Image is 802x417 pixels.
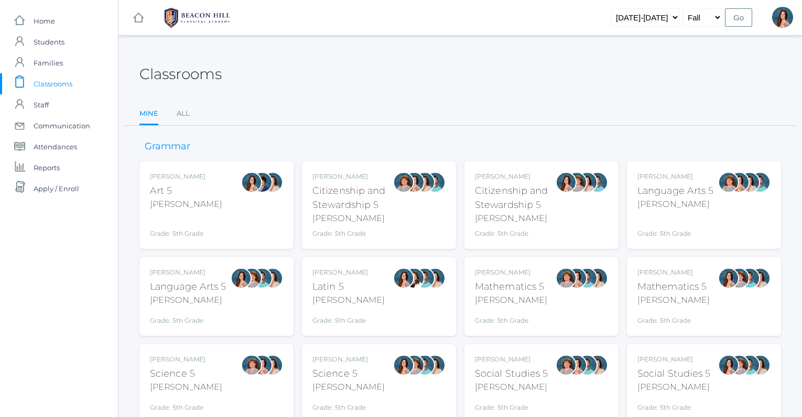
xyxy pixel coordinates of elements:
div: Social Studies 5 [475,367,548,381]
div: Citizenship and Stewardship 5 [475,184,556,212]
div: Grade: 5th Grade [150,398,222,412]
div: Cari Burke [587,355,608,376]
div: [PERSON_NAME] [150,294,226,306]
div: Teresa Deutsch [404,268,425,289]
div: Carolyn Sugimoto [252,172,273,193]
div: Westen Taylor [577,355,598,376]
div: Rebecca Salazar [393,355,414,376]
div: Grade: 5th Grade [312,311,385,325]
span: Apply / Enroll [34,178,79,199]
div: Rebecca Salazar [718,268,739,289]
div: Westen Taylor [252,268,273,289]
div: Social Studies 5 [637,367,711,381]
div: Westen Taylor [414,355,435,376]
div: Grade: 5th Grade [637,215,714,238]
div: Rebecca Salazar [556,172,577,193]
div: Cari Burke [750,355,771,376]
div: Grade: 5th Grade [150,311,226,325]
div: Rebecca Salazar [772,7,793,28]
div: [PERSON_NAME] [475,294,547,306]
div: [PERSON_NAME] [475,212,556,225]
a: Mine [139,103,158,126]
div: Art 5 [150,184,222,198]
div: Mathematics 5 [637,280,710,294]
span: Attendances [34,136,77,157]
span: Staff [34,94,49,115]
span: Families [34,52,63,73]
div: Grade: 5th Grade [312,398,385,412]
div: Science 5 [150,367,222,381]
div: [PERSON_NAME] [150,355,222,364]
div: Rebecca Salazar [231,268,252,289]
div: Science 5 [312,367,385,381]
span: Reports [34,157,60,178]
div: Westen Taylor [425,172,446,193]
div: [PERSON_NAME] [150,381,222,393]
input: Go [725,8,752,27]
div: [PERSON_NAME] [150,198,222,211]
div: Rebecca Salazar [252,355,273,376]
div: Westen Taylor [587,172,608,193]
div: Rebecca Salazar [566,268,587,289]
div: [PERSON_NAME] [312,294,385,306]
div: [PERSON_NAME] [312,212,393,225]
div: Westen Taylor [577,268,598,289]
div: Westen Taylor [739,268,760,289]
div: Rebecca Salazar [729,172,750,193]
div: [PERSON_NAME] [150,268,226,277]
span: Communication [34,115,90,136]
div: [PERSON_NAME] [312,381,385,393]
div: Sarah Bence [404,355,425,376]
div: [PERSON_NAME] [637,381,711,393]
span: Students [34,31,64,52]
div: Sarah Bence [241,355,262,376]
div: Westen Taylor [750,172,771,193]
h2: Classrooms [139,66,222,82]
img: 1_BHCALogos-05.png [158,5,236,31]
div: Rebecca Salazar [566,355,587,376]
span: Classrooms [34,73,72,94]
div: [PERSON_NAME] [312,172,393,181]
div: Westen Taylor [739,355,760,376]
div: Sarah Bence [729,355,750,376]
div: Sarah Bence [729,268,750,289]
div: Cari Burke [750,268,771,289]
div: Language Arts 5 [637,184,714,198]
div: Sarah Bence [556,355,577,376]
div: Rebecca Salazar [393,268,414,289]
div: Cari Burke [262,355,283,376]
div: Westen Taylor [414,268,435,289]
div: Grade: 5th Grade [475,398,548,412]
div: Cari Burke [587,268,608,289]
div: Grade: 5th Grade [475,229,556,238]
div: Sarah Bence [556,268,577,289]
div: Grade: 5th Grade [637,311,710,325]
div: Cari Burke [425,355,446,376]
div: [PERSON_NAME] [475,381,548,393]
div: Rebecca Salazar [404,172,425,193]
div: [PERSON_NAME] [312,355,385,364]
span: Home [34,10,55,31]
div: [PERSON_NAME] [637,294,710,306]
div: [PERSON_NAME] [312,268,385,277]
div: Cari Burke [425,268,446,289]
div: Cari Burke [262,172,283,193]
div: Cari Burke [577,172,598,193]
div: Sarah Bence [393,172,414,193]
div: Sarah Bence [718,172,739,193]
div: Mathematics 5 [475,280,547,294]
div: Grade: 5th Grade [312,229,393,238]
a: All [177,103,190,124]
div: [PERSON_NAME] [637,198,714,211]
div: Cari Burke [262,268,283,289]
div: Latin 5 [312,280,385,294]
div: Rebecca Salazar [718,355,739,376]
div: Grade: 5th Grade [150,215,222,238]
div: Sarah Bence [241,268,262,289]
div: [PERSON_NAME] [637,172,714,181]
div: Grade: 5th Grade [637,398,711,412]
div: [PERSON_NAME] [150,172,222,181]
h3: Grammar [139,141,196,152]
div: [PERSON_NAME] [475,268,547,277]
div: Grade: 5th Grade [475,311,547,325]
